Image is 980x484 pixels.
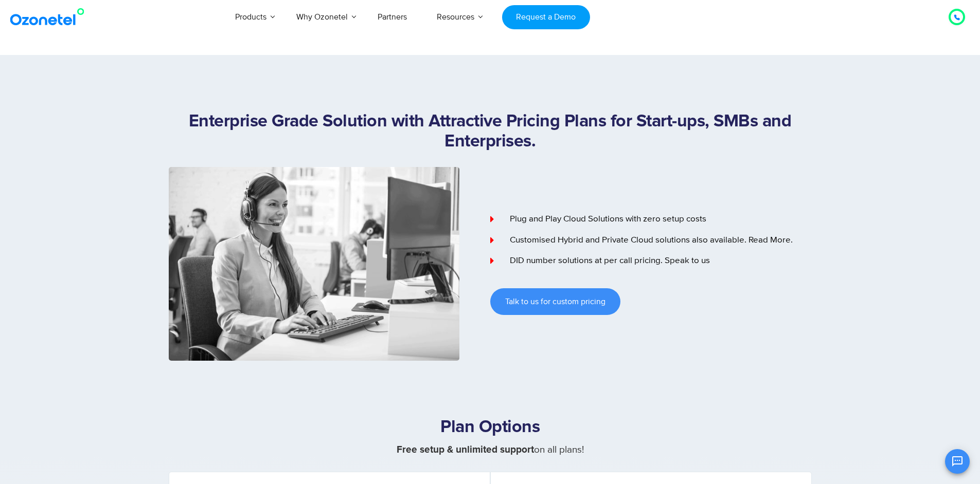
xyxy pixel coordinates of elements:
strong: Free setup & unlimited support [397,445,534,455]
button: Open chat [945,449,970,474]
a: Customised Hybrid and Private Cloud solutions also available. Read More. [490,234,812,247]
span: Customised Hybrid and Private Cloud solutions also available. Read More. [507,234,793,247]
span: on all plans! [397,444,584,456]
span: Plug and Play Cloud Solutions with zero setup costs [507,213,706,226]
span: DID number solutions at per call pricing. Speak to us [507,254,710,268]
a: Talk to us for custom pricing [490,288,620,315]
a: Plug and Play Cloud Solutions with zero setup costs [490,213,812,226]
h1: Enterprise Grade Solution with Attractive Pricing Plans for Start-ups, SMBs and Enterprises. [169,111,812,152]
h2: Plan Options [169,417,812,438]
a: Request a Demo [502,5,590,29]
span: Talk to us for custom pricing [505,297,605,306]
